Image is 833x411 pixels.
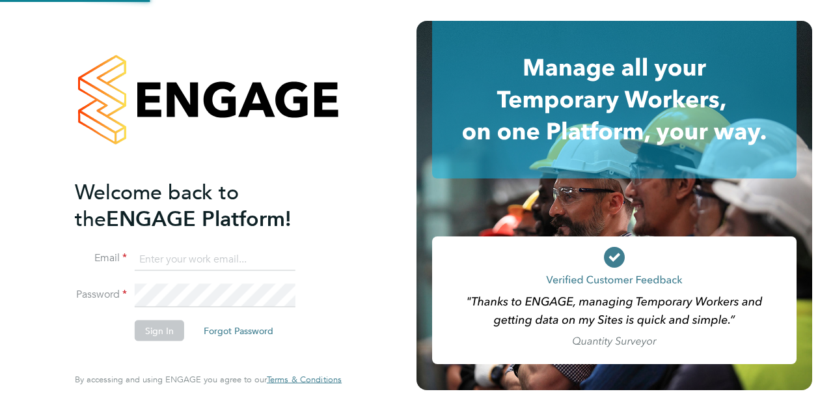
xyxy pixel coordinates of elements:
[75,374,342,385] span: By accessing and using ENGAGE you agree to our
[75,178,329,232] h2: ENGAGE Platform!
[135,248,295,271] input: Enter your work email...
[267,375,342,385] a: Terms & Conditions
[75,288,127,302] label: Password
[193,320,284,341] button: Forgot Password
[135,320,184,341] button: Sign In
[75,251,127,265] label: Email
[75,179,239,231] span: Welcome back to the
